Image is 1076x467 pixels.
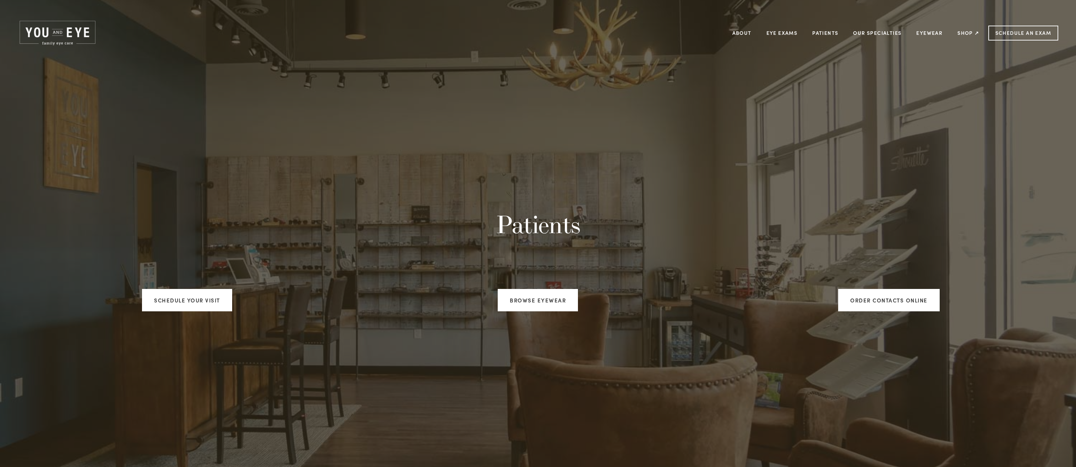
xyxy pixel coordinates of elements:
a: Our Specialties [853,29,901,36]
a: Schedule an Exam [988,26,1058,41]
a: Browse Eyewear [498,289,578,311]
a: Schedule your visit [142,289,232,311]
h1: Patients [219,210,856,239]
a: Shop ↗ [957,27,979,38]
img: Rochester, MN | You and Eye | Family Eye Care [18,20,97,47]
a: Eye Exams [766,27,798,38]
a: Patients [812,27,838,38]
a: About [732,27,752,38]
a: ORDER CONTACTS ONLINE [838,289,940,311]
a: Eyewear [916,27,943,38]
